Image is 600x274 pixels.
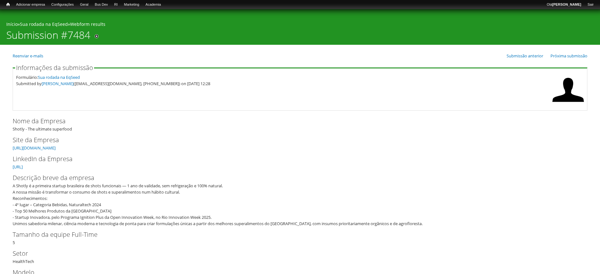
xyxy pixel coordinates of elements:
[13,249,587,265] div: HealthTech
[15,65,94,71] legend: Informações da submissão
[111,2,121,8] a: RI
[550,53,587,59] a: Próxima submissão
[13,53,43,59] a: Reenviar e-mails
[70,21,105,27] a: Webform results
[16,80,549,87] div: Submitted by ([EMAIL_ADDRESS][DOMAIN_NAME], [PHONE_NUMBER]) on [DATE] 12:28
[38,74,80,80] a: Sua rodada na EqSeed
[584,2,597,8] a: Sair
[13,154,577,164] label: LinkedIn da Empresa
[507,53,543,59] a: Submissão anterior
[13,2,48,8] a: Adicionar empresa
[13,164,23,170] a: [URL]
[13,173,577,183] label: Descrição breve da empresa
[552,101,584,107] a: Ver perfil do usuário.
[16,74,549,80] div: Formulário:
[13,116,587,132] div: Shotly - The ultimate superfood
[552,3,581,6] strong: [PERSON_NAME]
[20,21,68,27] a: Sua rodada na EqSeed
[13,230,577,239] label: Tamanho da equipe Full-Time
[552,74,584,106] img: Foto de Marcio Rossetti
[48,2,77,8] a: Configurações
[121,2,142,8] a: Marketing
[13,183,583,227] div: A Shotly é a primeira startup brasileira de shots funcionais — 1 ano de validade, sem refrigeraçã...
[42,81,74,86] a: [PERSON_NAME]
[6,21,18,27] a: Início
[6,29,90,45] h1: Submission #7484
[6,21,594,29] div: » »
[544,2,584,8] a: Olá[PERSON_NAME]
[77,2,92,8] a: Geral
[3,2,13,8] a: Início
[13,116,577,126] label: Nome da Empresa
[13,249,577,258] label: Setor
[142,2,164,8] a: Academia
[92,2,111,8] a: Bus Dev
[6,2,10,7] span: Início
[13,135,577,145] label: Site da Empresa
[13,230,587,246] div: 5
[13,145,56,151] a: [URL][DOMAIN_NAME]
